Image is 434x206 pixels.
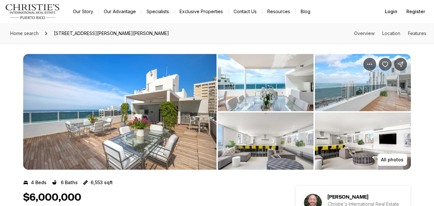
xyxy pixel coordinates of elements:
[394,58,407,71] button: Share Property: 8 CERVANTES ST #PH
[408,31,426,36] a: Skip to: Features
[23,54,411,170] div: Listing Photos
[228,7,262,16] button: Contact Us
[23,192,81,204] h1: $6,000,000
[381,5,401,18] button: Login
[174,7,228,16] a: Exclusive Properties
[377,154,407,166] button: All photos
[141,7,174,16] a: Specialists
[99,7,141,16] a: Our Advantage
[382,31,400,36] a: Skip to: Location
[31,180,47,185] p: 4 Beds
[5,4,60,19] img: logo
[315,112,411,170] button: View image gallery
[262,7,295,16] a: Resources
[218,54,314,111] button: View image gallery
[406,9,425,14] span: Register
[363,58,376,71] button: Property options
[52,177,78,188] button: 6 Baths
[23,54,217,170] li: 1 of 7
[328,194,368,200] h5: [PERSON_NAME]
[379,58,392,71] button: Save Property: 8 CERVANTES ST #PH
[10,31,39,36] span: Home search
[354,31,375,36] a: Skip to: Overview
[23,54,217,170] button: View image gallery
[296,7,315,16] a: Blog
[68,7,98,16] a: Our Story
[403,5,429,18] button: Register
[61,180,78,185] p: 6 Baths
[315,54,411,111] button: View image gallery
[218,112,314,170] button: View image gallery
[218,54,411,170] li: 2 of 7
[381,157,403,162] p: All photos
[8,28,41,39] a: Home search
[385,9,397,14] span: Login
[354,31,426,36] nav: Page section menu
[91,180,113,185] p: 6,553 sqft
[51,28,172,39] span: [STREET_ADDRESS][PERSON_NAME][PERSON_NAME]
